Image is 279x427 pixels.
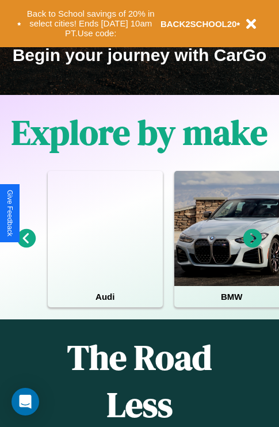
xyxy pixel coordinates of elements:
div: Give Feedback [6,190,14,237]
b: BACK2SCHOOL20 [160,19,237,29]
h1: Explore by make [12,109,267,156]
h4: Audi [48,286,163,307]
button: Back to School savings of 20% in select cities! Ends [DATE] 10am PT.Use code: [21,6,160,41]
div: Open Intercom Messenger [12,388,39,415]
